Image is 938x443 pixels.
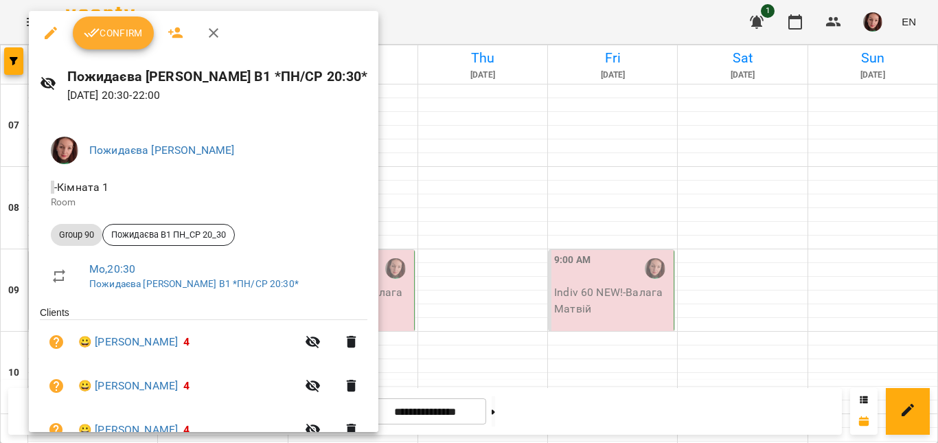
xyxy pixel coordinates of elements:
[51,229,102,241] span: Group 90
[51,196,356,209] p: Room
[89,278,299,289] a: Пожидаєва [PERSON_NAME] В1 *ПН/СР 20:30*
[78,334,178,350] a: 😀 [PERSON_NAME]
[78,378,178,394] a: 😀 [PERSON_NAME]
[89,144,234,157] a: Пожидаєва [PERSON_NAME]
[102,224,235,246] div: Пожидаєва В1 ПН_СР 20_30
[67,87,368,104] p: [DATE] 20:30 - 22:00
[51,181,112,194] span: - Кімната 1
[183,379,190,392] span: 4
[183,335,190,348] span: 4
[89,262,135,275] a: Mo , 20:30
[103,229,234,241] span: Пожидаєва В1 ПН_СР 20_30
[73,16,154,49] button: Confirm
[40,326,73,359] button: Unpaid. Bill the attendance?
[40,370,73,402] button: Unpaid. Bill the attendance?
[51,137,78,164] img: 09dce9ce98c38e7399589cdc781be319.jpg
[67,66,368,87] h6: Пожидаєва [PERSON_NAME] В1 *ПН/СР 20:30*
[183,423,190,436] span: 4
[84,25,143,41] span: Confirm
[78,422,178,438] a: 😀 [PERSON_NAME]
